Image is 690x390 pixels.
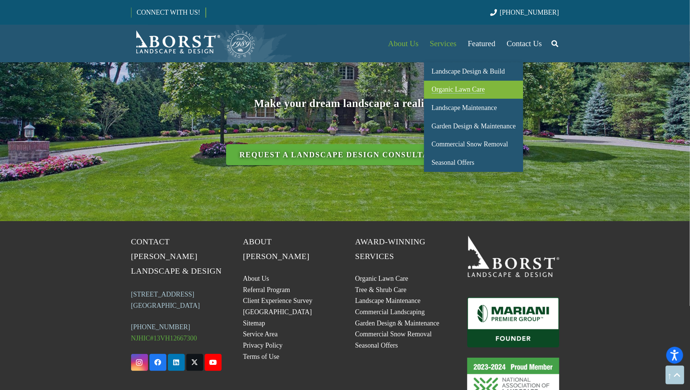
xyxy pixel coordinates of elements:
[432,159,474,166] span: Seasonal Offers
[131,354,148,371] a: Instagram
[424,154,523,172] a: Seasonal Offers
[243,308,312,316] a: [GEOGRAPHIC_DATA]
[432,86,485,93] span: Organic Lawn Care
[548,34,563,53] a: Search
[432,104,497,111] span: Landscape Maintenance
[355,330,432,338] a: Commercial Snow Removal
[432,68,505,75] span: Landscape Design & Build
[243,319,265,327] a: Sitemap
[131,237,222,276] span: Contact [PERSON_NAME] Landscape & Design
[131,29,256,59] a: Borst-Logo
[243,342,283,349] a: Privacy Policy
[131,3,205,21] a: CONNECT WITH US!
[467,235,559,277] a: 19BorstLandscape_Logo_W
[243,286,290,294] a: Referral Program
[149,354,166,371] a: Facebook
[254,97,436,109] span: Make your dream landscape a reality.
[666,366,684,384] a: Back to top
[424,62,523,81] a: Landscape Design & Build
[131,334,197,342] span: NJHIC#13VH12667300
[382,25,424,62] a: About Us
[388,39,418,48] span: About Us
[467,297,559,348] a: Mariani_Badge_Full_Founder
[424,135,523,154] a: Commercial Snow Removal
[243,330,278,338] a: Service Area
[432,140,508,148] span: Commercial Snow Removal
[186,354,203,371] a: X
[355,275,409,282] a: Organic Lawn Care
[490,9,559,16] a: [PHONE_NUMBER]
[243,297,313,304] a: Client Experience Survey
[355,286,407,294] a: Tree & Shrub Care
[243,275,269,282] a: About Us
[424,99,523,117] a: Landscape Maintenance
[131,291,200,309] a: [STREET_ADDRESS][GEOGRAPHIC_DATA]
[355,237,426,261] span: Award-Winning Services
[424,117,523,136] a: Garden Design & Maintenance
[355,319,439,327] a: Garden Design & Maintenance
[226,144,464,165] a: Request a Landscape Design Consultation
[432,122,516,130] span: Garden Design & Maintenance
[424,81,523,99] a: Organic Lawn Care
[500,9,559,16] span: [PHONE_NUMBER]
[462,25,501,62] a: Featured
[501,25,548,62] a: Contact Us
[355,297,421,304] a: Landscape Maintenance
[205,354,222,371] a: YouTube
[355,308,425,316] a: Commercial Landscaping
[168,354,185,371] a: LinkedIn
[424,25,462,62] a: Services
[243,237,310,261] span: About [PERSON_NAME]
[507,39,542,48] span: Contact Us
[430,39,456,48] span: Services
[468,39,495,48] span: Featured
[355,342,398,349] a: Seasonal Offers
[243,353,279,360] a: Terms of Use
[131,323,190,331] a: [PHONE_NUMBER]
